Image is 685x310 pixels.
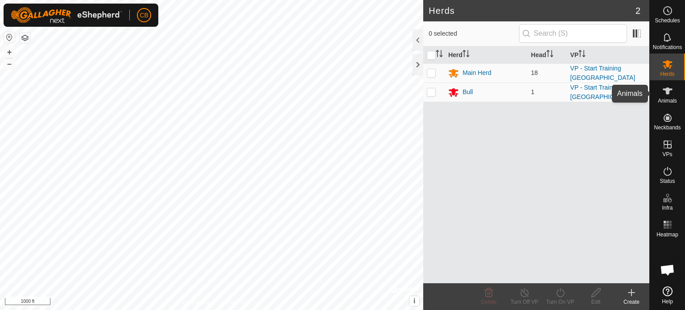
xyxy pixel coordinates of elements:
[650,283,685,308] a: Help
[220,298,247,306] a: Contact Us
[4,47,15,58] button: +
[528,46,567,64] th: Head
[662,299,673,304] span: Help
[570,65,635,81] a: VP - Start Training [GEOGRAPHIC_DATA]
[635,4,640,17] span: 2
[481,299,497,305] span: Delete
[578,298,614,306] div: Edit
[654,256,681,283] div: Open chat
[662,152,672,157] span: VPs
[653,45,682,50] span: Notifications
[656,232,678,237] span: Heatmap
[413,297,415,305] span: i
[140,11,148,20] span: CB
[4,58,15,69] button: –
[658,98,677,103] span: Animals
[660,178,675,184] span: Status
[462,68,491,78] div: Main Herd
[429,5,635,16] h2: Herds
[519,24,627,43] input: Search (S)
[570,84,635,100] a: VP - Start Training [GEOGRAPHIC_DATA]
[4,32,15,43] button: Reset Map
[662,205,673,211] span: Infra
[546,51,553,58] p-sorticon: Activate to sort
[20,33,30,43] button: Map Layers
[654,125,681,130] span: Neckbands
[177,298,210,306] a: Privacy Policy
[462,51,470,58] p-sorticon: Activate to sort
[660,71,674,77] span: Herds
[531,69,538,76] span: 18
[409,296,419,306] button: i
[542,298,578,306] div: Turn On VP
[531,88,535,95] span: 1
[11,7,122,23] img: Gallagher Logo
[462,87,473,97] div: Bull
[655,18,680,23] span: Schedules
[429,29,519,38] span: 0 selected
[445,46,527,64] th: Herd
[567,46,649,64] th: VP
[436,51,443,58] p-sorticon: Activate to sort
[578,51,586,58] p-sorticon: Activate to sort
[614,298,649,306] div: Create
[507,298,542,306] div: Turn Off VP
